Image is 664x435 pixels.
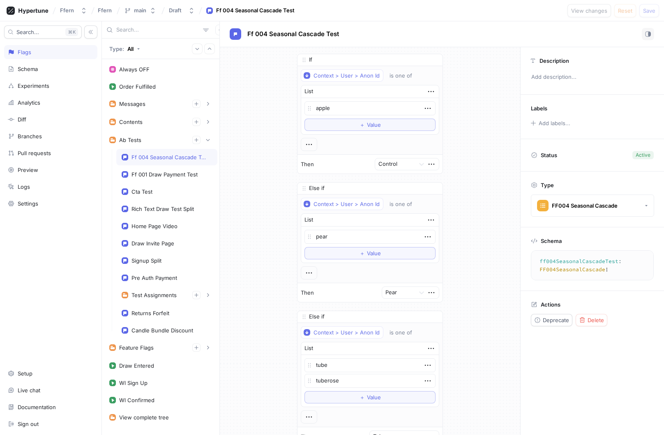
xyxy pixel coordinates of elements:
[360,122,365,127] span: ＋
[367,122,381,127] span: Value
[18,167,38,173] div: Preview
[301,160,314,169] p: Then
[386,69,424,82] button: is one of
[119,344,154,351] div: Feature Flags
[119,414,169,421] div: View complete tree
[304,344,313,353] div: List
[309,313,325,321] p: Else if
[18,387,40,394] div: Live chat
[121,4,159,17] button: main
[528,118,572,128] button: Add labels...
[18,82,49,89] div: Experiments
[576,314,607,326] button: Delete
[131,171,198,178] div: Ff 001 Draw Payment Test
[386,198,424,210] button: is one of
[131,154,209,160] div: Ff 004 Seasonal Cascade Test
[301,326,383,339] button: Context > User > Anon Id
[116,26,200,34] input: Search...
[314,72,380,79] div: Context > User > Anon Id
[98,7,112,13] span: Ffern
[309,56,312,64] p: If
[18,404,56,410] div: Documentation
[119,101,145,107] div: Messages
[541,149,557,161] p: Status
[301,198,383,210] button: Context > User > Anon Id
[588,318,604,323] span: Delete
[390,201,412,208] div: is one of
[131,292,177,298] div: Test Assignments
[390,329,412,336] div: is one of
[4,400,97,414] a: Documentation
[18,116,26,123] div: Diff
[614,4,636,17] button: Reset
[309,184,325,192] p: Else if
[216,7,295,15] div: Ff 004 Seasonal Cascade Test
[541,182,554,188] p: Type
[127,46,134,52] div: All
[643,8,655,13] span: Save
[304,87,313,96] div: List
[18,200,38,207] div: Settings
[531,105,547,112] p: Labels
[367,395,381,400] span: Value
[301,69,383,82] button: Context > User > Anon Id
[192,43,203,54] button: Expand all
[57,4,90,17] button: Ffern
[304,119,436,131] button: ＋Value
[18,183,30,190] div: Logs
[539,57,569,64] p: Description
[360,251,365,256] span: ＋
[166,4,198,17] button: Draft
[18,133,42,140] div: Branches
[60,7,74,14] div: Ffern
[304,391,436,403] button: ＋Value
[131,275,177,281] div: Pre Auth Payment
[119,137,141,143] div: Ab Tests
[304,358,436,372] textarea: tube
[639,4,659,17] button: Save
[18,49,31,55] div: Flags
[119,119,143,125] div: Contents
[16,30,39,34] span: Search...
[314,201,380,208] div: Context > User > Anon Id
[131,327,193,334] div: Candle Bundle Discount
[119,83,156,90] div: Order Fulfilled
[18,150,51,156] div: Pull requests
[131,223,178,229] div: Home Page Video
[567,4,611,17] button: View changes
[4,25,82,39] button: Search...K
[539,121,570,126] div: Add labels...
[304,101,436,115] textarea: apple
[65,28,78,36] div: K
[571,8,607,13] span: View changes
[18,421,39,427] div: Sign out
[18,99,40,106] div: Analytics
[106,41,143,56] button: Type: All
[247,31,339,37] span: Ff 004 Seasonal Cascade Test
[204,43,215,54] button: Collapse all
[304,216,313,224] div: List
[367,251,381,256] span: Value
[552,202,618,209] div: FF004 Seasonal Cascade
[119,397,154,403] div: Wl Confirmed
[386,326,424,339] button: is one of
[541,301,560,308] p: Actions
[304,247,436,259] button: ＋Value
[131,206,194,212] div: Rich Text Draw Test Split
[119,66,150,73] div: Always OFF
[304,374,436,388] textarea: tuberose
[131,188,152,195] div: Cta Test
[119,380,148,386] div: Wl Sign Up
[360,395,365,400] span: ＋
[531,314,572,326] button: Deprecate
[541,238,562,244] p: Schema
[390,72,412,79] div: is one of
[131,310,169,316] div: Returns Forfeit
[169,7,182,14] div: Draft
[543,318,569,323] span: Deprecate
[18,66,38,72] div: Schema
[618,8,632,13] span: Reset
[304,230,436,244] textarea: pear
[636,151,650,159] div: Active
[18,370,32,377] div: Setup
